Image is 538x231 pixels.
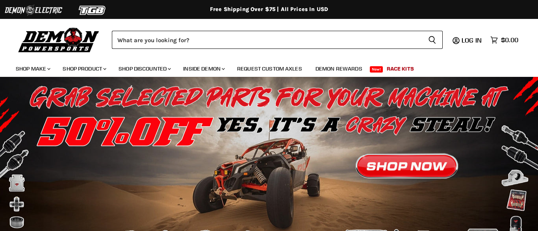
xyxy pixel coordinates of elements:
a: Shop Discounted [113,61,176,77]
img: TGB Logo 2 [63,3,122,18]
span: $0.00 [501,36,518,44]
a: Shop Make [10,61,55,77]
button: Search [422,31,443,49]
span: Log in [462,36,482,44]
span: New! [370,66,383,73]
a: Log in [458,37,486,44]
a: Inside Demon [177,61,230,77]
ul: Main menu [10,58,516,77]
input: Search [112,31,422,49]
a: Demon Rewards [310,61,368,77]
img: Demon Powersports [16,26,102,54]
form: Product [112,31,443,49]
img: Demon Electric Logo 2 [4,3,63,18]
a: Shop Product [57,61,111,77]
a: Race Kits [381,61,420,77]
a: $0.00 [486,34,522,46]
a: Request Custom Axles [231,61,308,77]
